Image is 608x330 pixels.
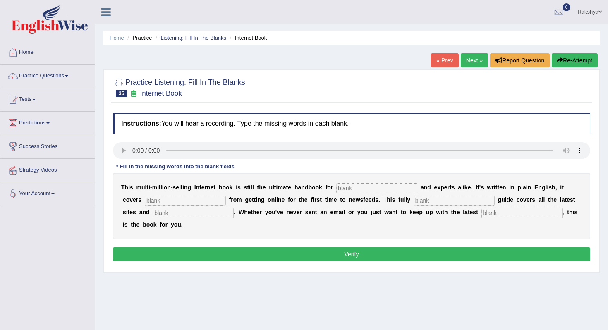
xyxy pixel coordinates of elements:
[319,184,322,191] b: k
[123,209,126,215] b: s
[538,184,542,191] b: n
[268,196,271,203] b: o
[286,209,290,215] b: n
[413,209,416,215] b: e
[293,209,297,215] b: v
[527,196,530,203] b: e
[574,209,577,215] b: s
[257,184,259,191] b: t
[387,196,390,203] b: h
[509,184,511,191] b: i
[429,209,433,215] b: p
[278,196,282,203] b: n
[311,196,313,203] b: f
[288,184,291,191] b: e
[481,184,484,191] b: s
[398,196,400,203] b: f
[164,184,168,191] b: o
[124,221,128,228] b: s
[145,196,226,206] input: blank
[376,209,379,215] b: s
[260,209,262,215] b: r
[301,196,304,203] b: h
[305,184,309,191] b: d
[233,196,237,203] b: o
[316,184,319,191] b: o
[201,184,205,191] b: e
[290,196,294,203] b: o
[562,196,565,203] b: a
[352,209,354,215] b: r
[461,53,488,67] a: Next »
[308,184,312,191] b: b
[471,184,472,191] b: .
[463,184,464,191] b: i
[275,196,276,203] b: l
[299,196,301,203] b: t
[401,209,403,215] b: t
[301,184,305,191] b: n
[349,196,352,203] b: n
[330,209,333,215] b: e
[129,196,133,203] b: v
[407,196,410,203] b: y
[182,184,184,191] b: i
[371,209,373,215] b: j
[552,53,598,67] button: Re-Attempt
[342,209,343,215] b: i
[272,209,275,215] b: u
[336,183,417,193] input: blank
[113,163,238,171] div: * Fill in the missing words into the blank fields
[570,196,573,203] b: s
[501,196,505,203] b: u
[434,184,438,191] b: e
[352,196,356,203] b: e
[277,209,280,215] b: v
[487,184,492,191] b: w
[125,184,129,191] b: h
[327,184,331,191] b: o
[497,184,499,191] b: t
[123,196,126,203] b: c
[199,184,201,191] b: t
[133,196,136,203] b: e
[323,209,327,215] b: n
[495,184,498,191] b: t
[187,184,191,191] b: g
[437,184,440,191] b: x
[333,209,338,215] b: m
[314,196,316,203] b: r
[247,184,249,191] b: t
[363,196,365,203] b: f
[343,209,345,215] b: l
[421,184,424,191] b: a
[249,196,252,203] b: e
[125,34,152,42] li: Practice
[110,35,124,41] a: Home
[278,184,282,191] b: m
[173,184,176,191] b: s
[160,35,226,41] a: Listening: Fill In The Blanks
[288,196,290,203] b: f
[517,196,520,203] b: c
[473,209,476,215] b: s
[136,184,141,191] b: m
[451,209,453,215] b: t
[226,184,230,191] b: o
[400,196,404,203] b: u
[565,196,567,203] b: t
[265,209,268,215] b: y
[167,184,171,191] b: n
[342,196,346,203] b: o
[139,209,143,215] b: a
[162,184,164,191] b: i
[129,90,138,98] small: Exam occurring question
[159,184,160,191] b: l
[244,209,248,215] b: h
[503,184,506,191] b: n
[268,209,272,215] b: o
[133,209,136,215] b: s
[543,196,545,203] b: l
[157,184,159,191] b: i
[184,184,188,191] b: n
